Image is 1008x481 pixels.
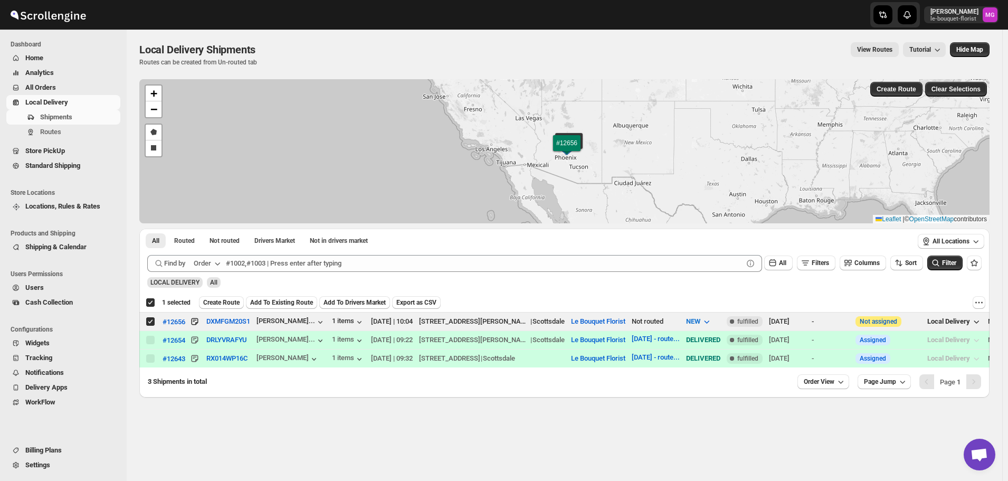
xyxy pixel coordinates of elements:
[11,325,121,334] span: Configurations
[246,296,317,309] button: Add To Existing Route
[964,439,995,470] div: Open chat
[905,259,917,267] span: Sort
[737,354,758,363] span: fulfilled
[40,128,61,136] span: Routes
[150,102,157,116] span: −
[150,87,157,100] span: +
[571,336,625,344] button: Le Bouquet Florist
[419,335,565,345] div: |
[248,233,301,248] button: Claimable
[8,2,88,28] img: ScrollEngine
[162,298,191,307] span: 1 selected
[206,336,247,344] button: DRLYVRAFYU
[559,144,575,155] img: Marker
[561,142,577,153] img: Marker
[933,237,969,246] span: All Locations
[909,46,931,53] span: Tutorial
[925,82,987,97] button: Clear Selections
[686,335,720,345] div: DELIVERED
[332,335,365,346] button: 1 items
[146,140,161,156] a: Draw a rectangle
[25,369,64,376] span: Notifications
[163,355,185,363] div: #12643
[956,45,983,54] span: Hide Map
[250,298,313,307] span: Add To Existing Route
[632,316,680,327] div: Not routed
[918,234,984,249] button: All Locations
[6,125,120,139] button: Routes
[957,378,961,386] b: 1
[812,259,829,267] span: Filters
[303,233,374,248] button: Un-claimable
[256,335,315,343] div: [PERSON_NAME]...
[930,16,978,22] p: le-bouquet-florist
[25,298,73,306] span: Cash Collection
[6,336,120,351] button: Widgets
[324,298,386,307] span: Add To Drivers Market
[25,98,68,106] span: Local Delivery
[25,202,100,210] span: Locations, Rules & Rates
[571,354,625,362] button: Le Bouquet Florist
[146,233,166,248] button: All
[483,353,515,364] div: Scottsdale
[203,298,240,307] span: Create Route
[686,317,700,325] span: NEW
[419,316,530,327] div: [STREET_ADDRESS][PERSON_NAME]
[930,7,978,16] p: [PERSON_NAME]
[6,295,120,310] button: Cash Collection
[769,335,805,345] div: [DATE]
[25,398,55,406] span: WorkFlow
[371,335,413,345] div: [DATE] | 09:22
[6,395,120,410] button: WorkFlow
[6,280,120,295] button: Users
[148,378,207,385] span: 3 Shipments in total
[804,378,834,386] span: Order View
[25,354,52,362] span: Tracking
[419,316,565,327] div: |
[199,296,244,309] button: Create Route
[854,259,880,267] span: Columns
[163,353,185,364] button: #12643
[371,353,413,364] div: [DATE] | 09:32
[860,355,886,362] button: Assigned
[812,335,849,345] div: -
[25,162,80,169] span: Standard Shipping
[25,339,50,347] span: Widgets
[532,335,565,345] div: Scottsdale
[194,258,211,269] div: Order
[737,336,758,344] span: fulfilled
[973,296,985,309] button: More actions
[206,317,250,325] button: DXMFGM20S1
[332,317,365,327] button: 1 items
[174,237,195,245] span: Routed
[25,461,50,469] span: Settings
[11,270,121,278] span: Users Permissions
[25,243,87,251] span: Shipping & Calendar
[764,256,793,270] button: All
[857,45,892,54] span: View Routes
[6,51,120,65] button: Home
[797,374,849,389] button: Order View
[6,443,120,458] button: Billing Plans
[532,316,565,327] div: Scottsdale
[860,336,886,344] button: Assigned
[6,110,120,125] button: Shipments
[769,316,805,327] div: [DATE]
[903,215,905,223] span: |
[6,65,120,80] button: Analytics
[11,40,121,49] span: Dashboard
[877,85,916,93] span: Create Route
[419,353,565,364] div: |
[168,233,201,248] button: Routed
[25,69,54,77] span: Analytics
[319,296,390,309] button: Add To Drivers Market
[6,380,120,395] button: Delivery Apps
[983,7,997,22] span: Melody Gluth
[924,6,999,23] button: User menu
[571,317,625,325] button: Le Bouquet Florist
[146,101,161,117] a: Zoom out
[927,256,963,270] button: Filter
[371,316,413,327] div: [DATE] | 10:04
[25,446,62,454] span: Billing Plans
